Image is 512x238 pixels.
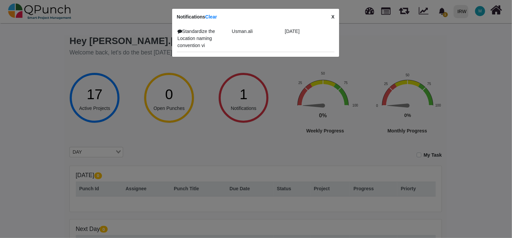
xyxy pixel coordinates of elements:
[331,13,335,21] strong: X
[176,28,229,49] p: Comment Added
[205,14,217,19] a: Clear
[229,28,282,35] p: Usman.ali
[282,28,335,35] p: Commented On
[229,28,282,49] div: Commented By
[177,14,217,19] strong: Notifications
